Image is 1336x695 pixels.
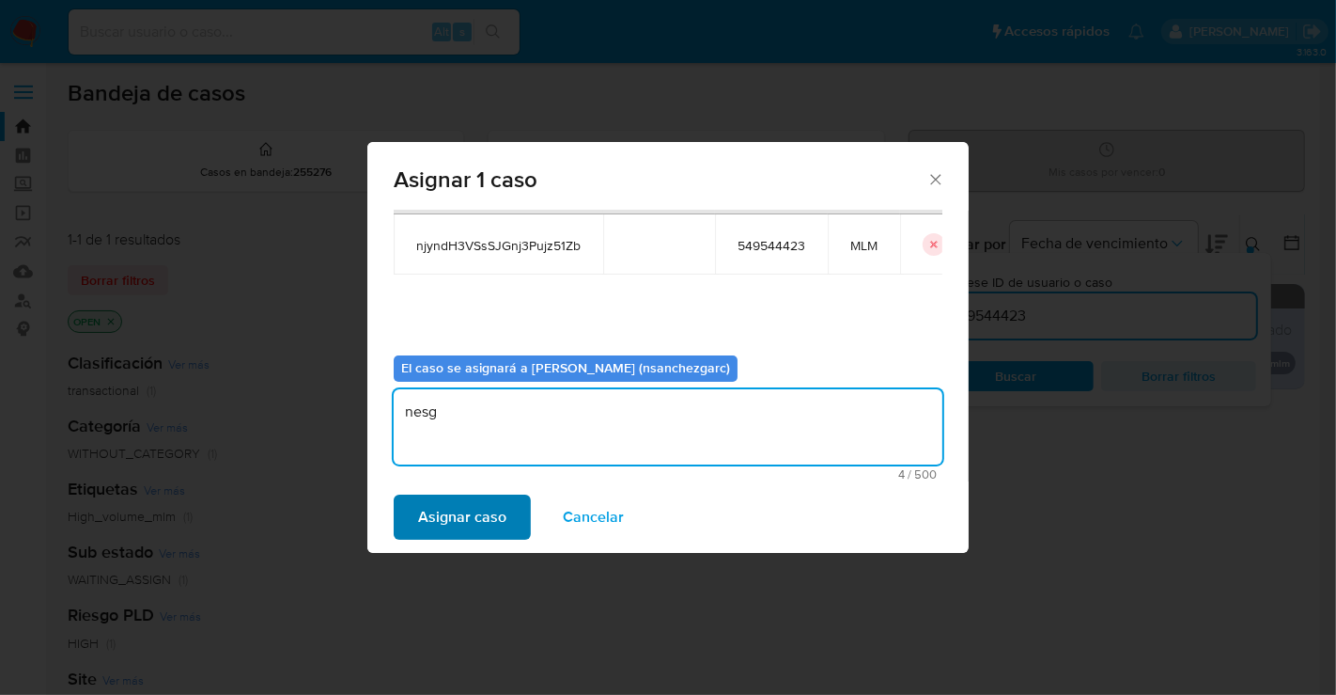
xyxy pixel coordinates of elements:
[399,468,937,481] span: Máximo 500 caracteres
[418,497,506,538] span: Asignar caso
[394,389,942,465] textarea: nesg
[738,237,805,254] span: 549544423
[926,170,943,187] button: Cerrar ventana
[401,358,730,377] b: El caso se asignará a [PERSON_NAME] (nsanchezgarc)
[538,495,648,540] button: Cancelar
[394,168,926,191] span: Asignar 1 caso
[563,497,624,538] span: Cancelar
[416,237,581,254] span: njyndH3VSsSJGnj3Pujz51Zb
[394,495,531,540] button: Asignar caso
[923,233,945,256] button: icon-button
[850,237,878,254] span: MLM
[367,142,969,553] div: assign-modal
